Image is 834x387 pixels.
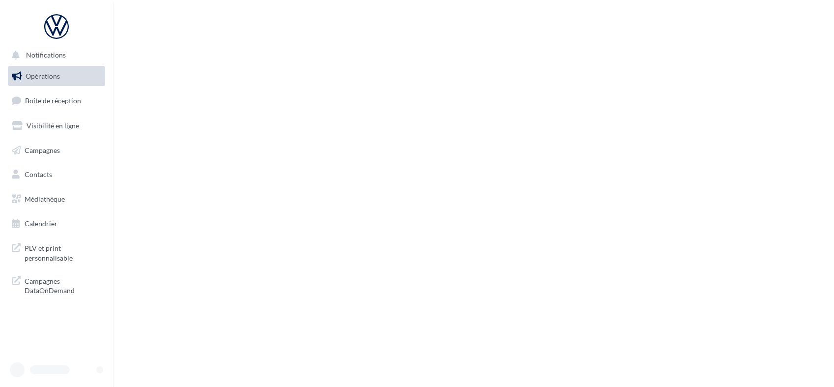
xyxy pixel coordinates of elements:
span: Calendrier [25,219,57,228]
span: Notifications [26,51,66,60]
a: Visibilité en ligne [6,116,107,136]
span: Opérations [26,72,60,80]
span: Campagnes [25,146,60,154]
span: Boîte de réception [25,96,81,105]
a: Campagnes [6,140,107,161]
a: Médiathèque [6,189,107,209]
a: Contacts [6,164,107,185]
span: Visibilité en ligne [27,121,79,130]
a: PLV et print personnalisable [6,238,107,267]
span: Campagnes DataOnDemand [25,274,101,296]
a: Boîte de réception [6,90,107,111]
a: Calendrier [6,213,107,234]
span: PLV et print personnalisable [25,241,101,263]
span: Médiathèque [25,195,65,203]
span: Contacts [25,170,52,179]
a: Campagnes DataOnDemand [6,270,107,299]
a: Opérations [6,66,107,87]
